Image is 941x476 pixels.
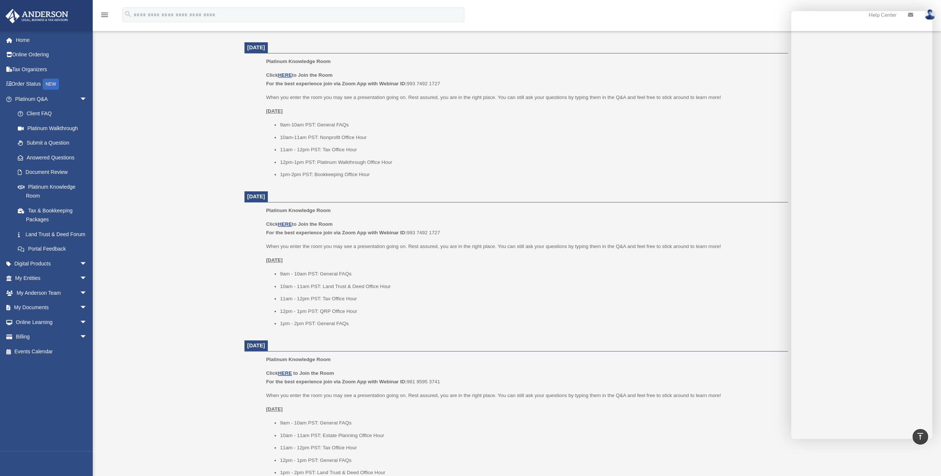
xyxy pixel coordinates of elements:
[5,77,98,92] a: Order StatusNEW
[247,44,265,50] span: [DATE]
[266,220,782,237] p: 993 7492 1727
[5,344,98,359] a: Events Calendar
[266,379,407,384] b: For the best experience join via Zoom App with Webinar ID:
[5,300,98,315] a: My Documentsarrow_drop_down
[280,133,783,142] li: 10am-11am PST: Nonprofit Office Hour
[10,121,98,136] a: Platinum Walkthrough
[280,282,783,291] li: 10am - 11am PST: Land Trust & Deed Office Hour
[280,145,783,154] li: 11am - 12pm PST: Tax Office Hour
[280,419,783,427] li: 9am - 10am PST: General FAQs
[280,120,783,129] li: 9am-10am PST: General FAQs
[266,242,782,251] p: When you enter the room you may see a presentation going on. Rest assured, you are in the right p...
[5,271,98,286] a: My Entitiesarrow_drop_down
[5,315,98,330] a: Online Learningarrow_drop_down
[266,221,332,227] b: Click to Join the Room
[5,33,98,47] a: Home
[266,72,332,78] b: Click to Join the Room
[266,370,293,376] b: Click
[280,431,783,440] li: 10am - 11am PST: Estate Planning Office Hour
[10,136,98,151] a: Submit a Question
[100,13,109,19] a: menu
[80,256,95,271] span: arrow_drop_down
[5,92,98,106] a: Platinum Q&Aarrow_drop_down
[266,81,407,86] b: For the best experience join via Zoom App with Webinar ID:
[80,92,95,107] span: arrow_drop_down
[266,369,782,386] p: 981 9595 3741
[278,370,292,376] a: HERE
[80,330,95,345] span: arrow_drop_down
[43,79,59,90] div: NEW
[791,11,932,439] iframe: Chat Window
[924,9,935,20] img: User Pic
[266,59,330,64] span: Platinum Knowledge Room
[5,256,98,271] a: Digital Productsarrow_drop_down
[266,230,407,235] b: For the best experience join via Zoom App with Webinar ID:
[10,150,98,165] a: Answered Questions
[10,242,98,257] a: Portal Feedback
[3,9,70,23] img: Anderson Advisors Platinum Portal
[280,307,783,316] li: 12pm - 1pm PST: QRP Office Hour
[10,106,98,121] a: Client FAQ
[5,62,98,77] a: Tax Organizers
[124,10,132,18] i: search
[80,300,95,315] span: arrow_drop_down
[80,285,95,301] span: arrow_drop_down
[266,108,283,114] u: [DATE]
[10,203,98,227] a: Tax & Bookkeeping Packages
[280,456,783,465] li: 12pm - 1pm PST: General FAQs
[80,271,95,286] span: arrow_drop_down
[100,10,109,19] i: menu
[266,208,330,213] span: Platinum Knowledge Room
[278,221,292,227] a: HERE
[280,443,783,452] li: 11am - 12pm PST: Tax Office Hour
[5,47,98,62] a: Online Ordering
[266,357,330,362] span: Platinum Knowledge Room
[247,343,265,348] span: [DATE]
[280,158,783,167] li: 12pm-1pm PST: Platinum Walkthrough Office Hour
[278,72,292,78] a: HERE
[10,227,98,242] a: Land Trust & Deed Forum
[247,194,265,199] span: [DATE]
[266,257,283,263] u: [DATE]
[5,330,98,344] a: Billingarrow_drop_down
[10,179,95,203] a: Platinum Knowledge Room
[280,294,783,303] li: 11am - 12pm PST: Tax Office Hour
[266,93,782,102] p: When you enter the room you may see a presentation going on. Rest assured, you are in the right p...
[280,270,783,278] li: 9am - 10am PST: General FAQs
[293,370,334,376] b: to Join the Room
[280,319,783,328] li: 1pm - 2pm PST: General FAQs
[266,71,782,88] p: 993 7492 1727
[266,391,782,400] p: When you enter the room you may see a presentation going on. Rest assured, you are in the right p...
[10,165,98,180] a: Document Review
[5,285,98,300] a: My Anderson Teamarrow_drop_down
[266,406,283,412] u: [DATE]
[280,170,783,179] li: 1pm-2pm PST: Bookkeeping Office Hour
[80,315,95,330] span: arrow_drop_down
